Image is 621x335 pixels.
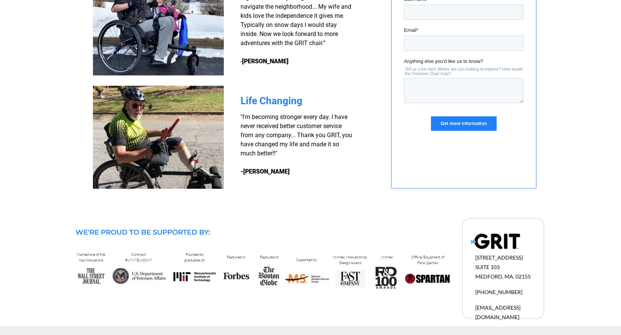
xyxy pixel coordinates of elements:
span: "I'm becoming stronger every day. I have never received better customer service from any company.... [241,113,352,157]
span: [STREET_ADDRESS] [475,254,523,261]
span: Contract #V797D-60697 [125,252,152,263]
strong: -[PERSON_NAME] [241,168,290,175]
span: Winner, Innovation by Design Award [333,255,367,265]
span: SUITE 103 [475,264,500,270]
span: MEDFORD, MA, 02155 [475,273,531,280]
span: Life Changing [241,95,302,106]
span: [PHONE_NUMBER] [475,289,522,295]
span: Official Equipment of Para Spartan [411,255,444,265]
span: Supported by: [296,257,318,262]
span: [EMAIL_ADDRESS][DOMAIN_NAME] [475,304,520,320]
span: Featured in: [227,255,246,260]
span: Named one of the top innovations [77,252,105,263]
strong: [PERSON_NAME] [242,58,289,65]
span: Winner [381,255,393,260]
span: WE'RE PROUD TO BE SUPPORTED BY: [75,228,210,236]
span: Founded by graduates of: [184,252,205,263]
span: Featured in: [260,255,279,260]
